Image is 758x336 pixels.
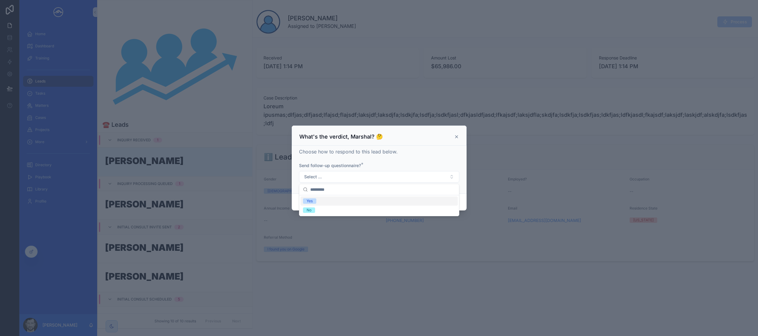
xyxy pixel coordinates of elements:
[307,198,313,204] div: Yes
[299,171,459,183] button: Select Button
[299,149,398,155] span: Choose how to respond to this lead below.
[307,207,311,213] div: No
[299,195,459,216] div: Suggestions
[299,133,383,140] h3: What's the verdict, Marshal? 🤔
[299,163,361,168] span: Send follow-up questionnaire?
[304,174,322,180] span: Select ...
